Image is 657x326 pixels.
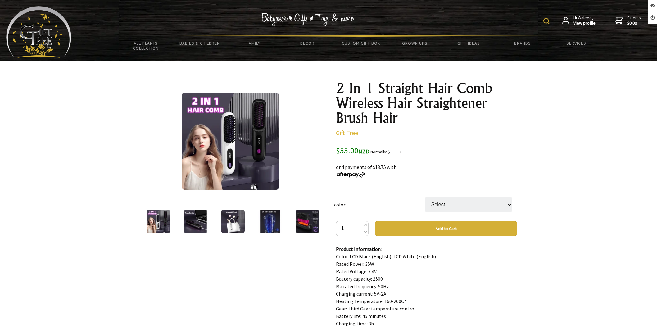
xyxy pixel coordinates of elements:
[496,37,549,50] a: Brands
[261,13,354,26] img: Babywear - Gifts - Toys & more
[615,15,641,26] a: 0 items$0.00
[280,37,334,50] a: Decor
[258,210,282,233] img: 2 In 1 Straight Hair Comb Wireless Hair Straightener Brush Hair
[182,93,279,190] img: 2 In 1 Straight Hair Comb Wireless Hair Straightener Brush Hair
[543,18,550,24] img: product search
[336,145,369,156] span: $55.00
[442,37,496,50] a: Gift Ideas
[370,149,402,155] small: Normally: $110.00
[6,6,71,58] img: Babyware - Gifts - Toys and more...
[627,15,641,26] span: 0 items
[336,129,358,137] a: Gift Tree
[221,210,245,233] img: 2 In 1 Straight Hair Comb Wireless Hair Straightener Brush Hair
[375,221,517,236] button: Add to Cart
[184,210,207,233] img: 2 In 1 Straight Hair Comb Wireless Hair Straightener Brush Hair
[227,37,280,50] a: Family
[627,20,641,26] strong: $0.00
[296,210,319,233] img: 2 In 1 Straight Hair Comb Wireless Hair Straightener Brush Hair
[336,246,382,252] strong: Product Information:
[388,37,442,50] a: Grown Ups
[334,37,388,50] a: Custom Gift Box
[573,20,596,26] strong: View profile
[562,15,596,26] a: Hi Waleed,View profile
[573,15,596,26] span: Hi Waleed,
[119,37,173,55] a: All Plants Collection
[173,37,226,50] a: Babies & Children
[147,210,170,233] img: 2 In 1 Straight Hair Comb Wireless Hair Straightener Brush Hair
[550,37,603,50] a: Services
[336,156,517,178] div: or 4 payments of $13.75 with
[334,188,425,221] td: color:
[336,81,517,125] h1: 2 In 1 Straight Hair Comb Wireless Hair Straightener Brush Hair
[336,172,366,178] img: Afterpay
[358,148,369,155] span: NZD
